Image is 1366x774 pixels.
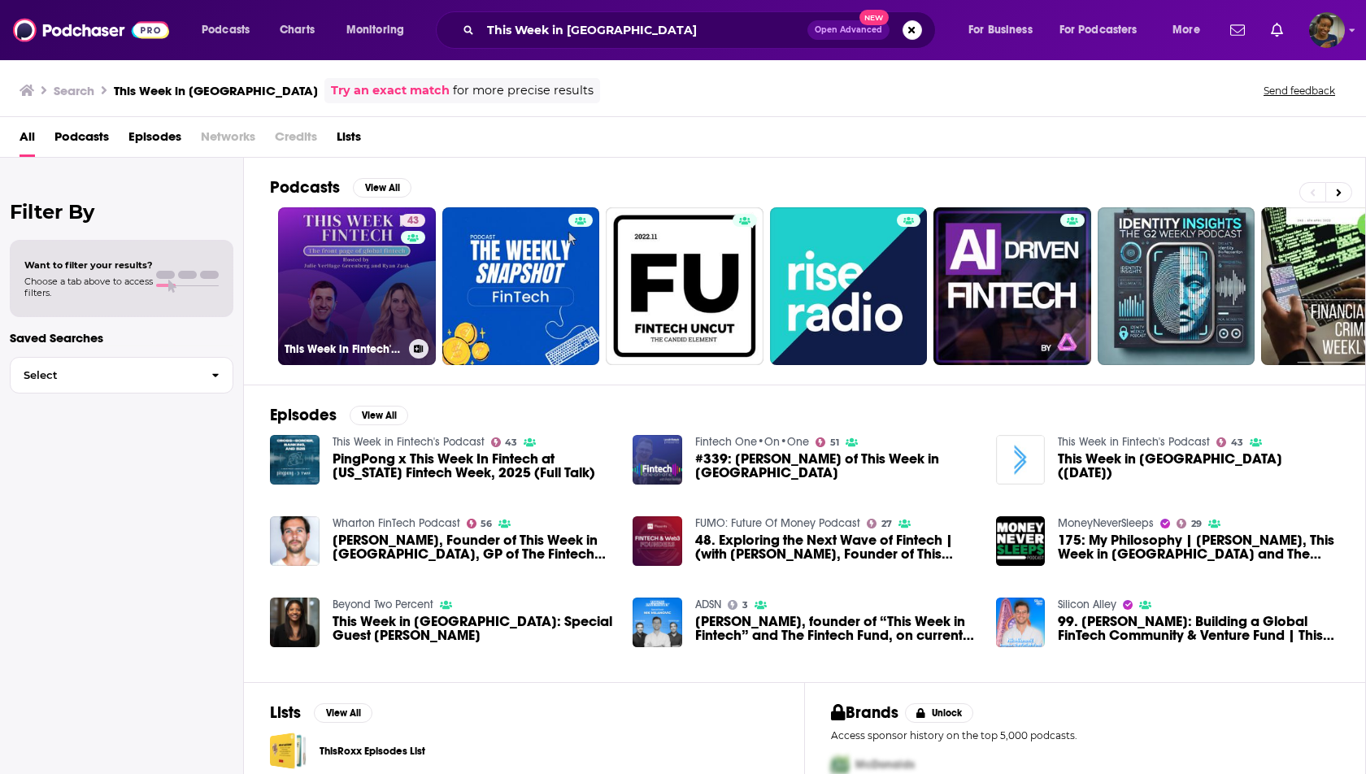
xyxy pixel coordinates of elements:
[996,435,1046,485] img: This Week in Fintech (Oct 11th)
[695,516,860,530] a: FUMO: Future Of Money Podcast
[333,533,614,561] span: [PERSON_NAME], Founder of This Week in [GEOGRAPHIC_DATA], GP of The Fintech Fund - A leading voic...
[453,81,594,100] span: for more precise results
[10,357,233,394] button: Select
[830,439,839,446] span: 51
[816,437,839,447] a: 51
[491,437,518,447] a: 43
[467,519,493,528] a: 56
[285,342,402,356] h3: This Week in Fintech's Podcast
[1216,437,1243,447] a: 43
[333,435,485,449] a: This Week in Fintech's Podcast
[855,758,915,772] span: McDonalds
[269,17,324,43] a: Charts
[1058,615,1339,642] a: 99. Nik Milanović: Building a Global FinTech Community & Venture Fund | This Week in FinTech
[1231,439,1243,446] span: 43
[280,19,315,41] span: Charts
[1161,17,1220,43] button: open menu
[1058,435,1210,449] a: This Week in Fintech's Podcast
[695,598,721,611] a: ADSN
[633,598,682,647] a: Nik Milanović, founder of “This Week in Fintech” and The Fintech Fund, on current trends and the ...
[859,10,889,25] span: New
[333,533,614,561] a: Nik Milanović, Founder of This Week in Fintech, GP of The Fintech Fund - A leading voice in fintech
[633,516,682,566] img: 48. Exploring the Next Wave of Fintech | (with Nik Milanović, Founder of This Week in FinTech) | ...
[1049,17,1161,43] button: open menu
[451,11,951,49] div: Search podcasts, credits, & more...
[1177,519,1202,528] a: 29
[881,520,892,528] span: 27
[190,17,271,43] button: open menu
[695,615,977,642] span: [PERSON_NAME], founder of “This Week in Fintech” and The Fintech Fund, on current trends and the ...
[1058,598,1116,611] a: Silicon Alley
[270,702,372,723] a: ListsView All
[270,177,411,198] a: PodcastsView All
[1191,520,1202,528] span: 29
[1058,615,1339,642] span: 99. [PERSON_NAME]: Building a Global FinTech Community & Venture Fund | This Week in FinTech
[401,214,425,227] a: 43
[1309,12,1345,48] img: User Profile
[1259,84,1340,98] button: Send feedback
[337,124,361,157] a: Lists
[1058,533,1339,561] a: 175: My Philosophy | Nik Milanović, This Week in Fintech and The Fintech Fund
[1058,533,1339,561] span: 175: My Philosophy | [PERSON_NAME], This Week in [GEOGRAPHIC_DATA] and The Fintech Fund
[278,207,436,365] a: 43This Week in Fintech's Podcast
[270,435,320,485] img: PingPong x This Week In Fintech at New York Fintech Week, 2025 (Full Talk)
[481,17,807,43] input: Search podcasts, credits, & more...
[695,615,977,642] a: Nik Milanović, founder of “This Week in Fintech” and The Fintech Fund, on current trends and the ...
[633,435,682,485] img: #339: Nik Milanovic of This Week in Fintech
[202,19,250,41] span: Podcasts
[114,83,318,98] h3: This Week in [GEOGRAPHIC_DATA]
[867,519,892,528] a: 27
[13,15,169,46] img: Podchaser - Follow, Share and Rate Podcasts
[201,124,255,157] span: Networks
[695,452,977,480] a: #339: Nik Milanovic of This Week in Fintech
[695,533,977,561] a: 48. Exploring the Next Wave of Fintech | (with Nik Milanović, Founder of This Week in FinTech) | ...
[1309,12,1345,48] button: Show profile menu
[333,516,460,530] a: Wharton FinTech Podcast
[350,406,408,425] button: View All
[128,124,181,157] a: Episodes
[905,703,974,723] button: Unlock
[24,259,153,271] span: Want to filter your results?
[815,26,882,34] span: Open Advanced
[54,83,94,98] h3: Search
[270,177,340,198] h2: Podcasts
[695,435,809,449] a: Fintech One•On•One
[20,124,35,157] a: All
[481,520,492,528] span: 56
[54,124,109,157] a: Podcasts
[270,516,320,566] img: Nik Milanović, Founder of This Week in Fintech, GP of The Fintech Fund - A leading voice in fintech
[1309,12,1345,48] span: Logged in as sabrinajohnson
[742,602,748,609] span: 3
[807,20,890,40] button: Open AdvancedNew
[1059,19,1138,41] span: For Podcasters
[314,703,372,723] button: View All
[10,330,233,346] p: Saved Searches
[996,598,1046,647] img: 99. Nik Milanović: Building a Global FinTech Community & Venture Fund | This Week in FinTech
[695,452,977,480] span: #339: [PERSON_NAME] of This Week in [GEOGRAPHIC_DATA]
[968,19,1033,41] span: For Business
[353,178,411,198] button: View All
[407,213,419,229] span: 43
[270,405,337,425] h2: Episodes
[505,439,517,446] span: 43
[331,81,450,100] a: Try an exact match
[270,598,320,647] img: This Week in Fintech: Special Guest Jillian Williams
[275,124,317,157] span: Credits
[270,405,408,425] a: EpisodesView All
[333,615,614,642] a: This Week in Fintech: Special Guest Jillian Williams
[11,370,198,380] span: Select
[1058,452,1339,480] span: This Week in [GEOGRAPHIC_DATA] ([DATE])
[695,533,977,561] span: 48. Exploring the Next Wave of Fintech | (with [PERSON_NAME], Founder of This Week in FinTech) | ...
[320,742,425,760] a: ThisRoxx Episodes List
[831,702,898,723] h2: Brands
